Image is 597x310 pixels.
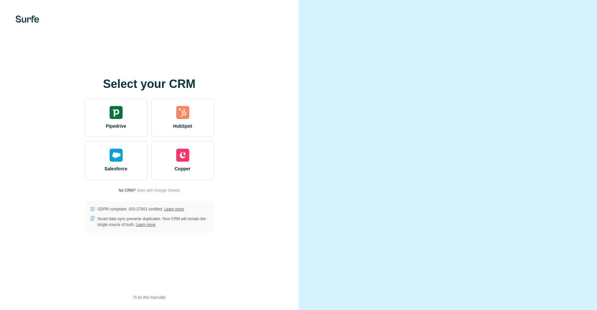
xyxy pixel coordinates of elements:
[133,294,166,300] span: I’ll do this manually
[106,123,126,129] span: Pipedrive
[175,166,190,172] span: Copper
[16,16,39,23] img: Surfe's logo
[98,206,184,212] p: GDPR compliant. ISO-27001 certified.
[136,222,156,227] a: Learn more
[110,106,123,119] img: pipedrive's logo
[173,123,192,129] span: HubSpot
[119,187,136,193] p: No CRM?
[128,293,170,302] button: I’ll do this manually
[137,187,180,193] button: Start with Google Sheets
[176,106,189,119] img: hubspot's logo
[104,166,127,172] span: Salesforce
[85,78,214,91] h1: Select your CRM
[110,149,123,162] img: salesforce's logo
[98,216,209,228] p: Smart data sync prevents duplicates. Your CRM will remain the single source of truth.
[164,207,184,211] a: Learn more
[176,149,189,162] img: copper's logo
